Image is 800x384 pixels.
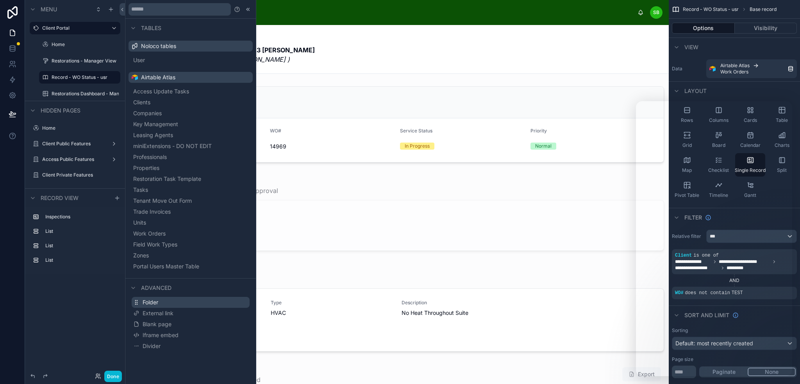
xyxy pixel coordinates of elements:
span: Work Orders [720,69,748,75]
span: Tables [141,24,161,32]
button: Leasing Agents [132,130,250,141]
span: Trade Invoices [133,208,171,216]
span: Clients [133,98,150,106]
button: miniExtensions - DO NOT EDIT [132,141,250,152]
span: Portal Users Master Table [133,263,199,270]
span: Record - WO Status - usr [683,6,739,13]
span: Units [133,219,146,227]
button: Units [132,217,250,228]
label: Client Portal [42,25,105,31]
label: Restorations Dashboard - Manager View [52,91,119,97]
span: Record view [41,194,79,202]
span: miniExtensions - DO NOT EDIT [133,142,212,150]
button: Properties [132,163,250,173]
span: Base record [750,6,777,13]
span: Field Work Types [133,241,177,248]
img: Airtable Logo [132,74,138,80]
button: Key Management [132,119,250,130]
iframe: Intercom live chat [636,101,792,376]
span: Hidden pages [41,107,80,114]
label: Record - WO Status - usr [52,74,116,80]
label: Client Public Features [42,141,108,147]
span: Menu [41,5,57,13]
span: Professionals [133,153,167,161]
button: Access Update Tasks [132,86,250,97]
label: Home [52,41,119,48]
span: Tenant Move Out Form [133,197,192,205]
img: Airtable Logo [709,66,716,72]
span: Blank page [143,320,171,328]
button: Trade Invoices [132,206,250,217]
span: Work Orders [133,230,166,238]
button: Iframe embed [132,330,250,341]
span: Airtable Atlas [720,63,750,69]
button: Zones [132,250,250,261]
button: Field Work Types [132,239,250,250]
span: SB [653,9,659,16]
span: Key Management [133,120,178,128]
span: Restoration Task Template [133,175,201,183]
label: List [45,228,117,234]
span: Companies [133,109,162,117]
button: Blank page [132,319,250,330]
strong: Circa Tower II - 23 [PERSON_NAME] [204,46,315,54]
label: Restorations - Manager View [52,58,119,64]
div: scrollable content [25,207,125,274]
span: External link [143,309,173,317]
label: Data [672,66,703,72]
button: Options [672,23,735,34]
button: Clients [132,97,250,108]
button: Visibility [735,23,797,34]
span: Noloco tables [141,42,176,50]
span: Zones [133,252,149,259]
span: Folder [143,298,158,306]
button: External link [132,308,250,319]
button: User [132,55,250,66]
button: Folder [132,297,250,308]
label: List [45,257,117,263]
label: Client Private Features [42,172,119,178]
button: Work Orders [132,228,250,239]
span: Advanced [141,284,171,292]
button: Tasks [132,184,250,195]
button: Companies [132,108,250,119]
a: Airtable AtlasWork Orders [706,59,797,78]
span: Tasks [133,186,148,194]
label: List [45,243,117,249]
span: View [684,43,698,51]
span: Divider [143,342,161,350]
span: Layout [684,87,707,95]
button: Restoration Task Template [132,173,250,184]
div: scrollable content [138,4,637,21]
span: Iframe embed [143,331,179,339]
button: Tenant Move Out Form [132,195,250,206]
label: Inspections [45,214,117,220]
button: Portal Users Master Table [132,261,250,272]
label: Access Public Features [42,156,108,163]
button: Done [104,371,122,382]
label: Home [42,125,119,131]
span: Leasing Agents [133,131,173,139]
span: Access Update Tasks [133,88,189,95]
button: Professionals [132,152,250,163]
button: Divider [132,341,250,352]
span: User [133,56,145,64]
span: Airtable Atlas [141,73,175,81]
span: Properties [133,164,159,172]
